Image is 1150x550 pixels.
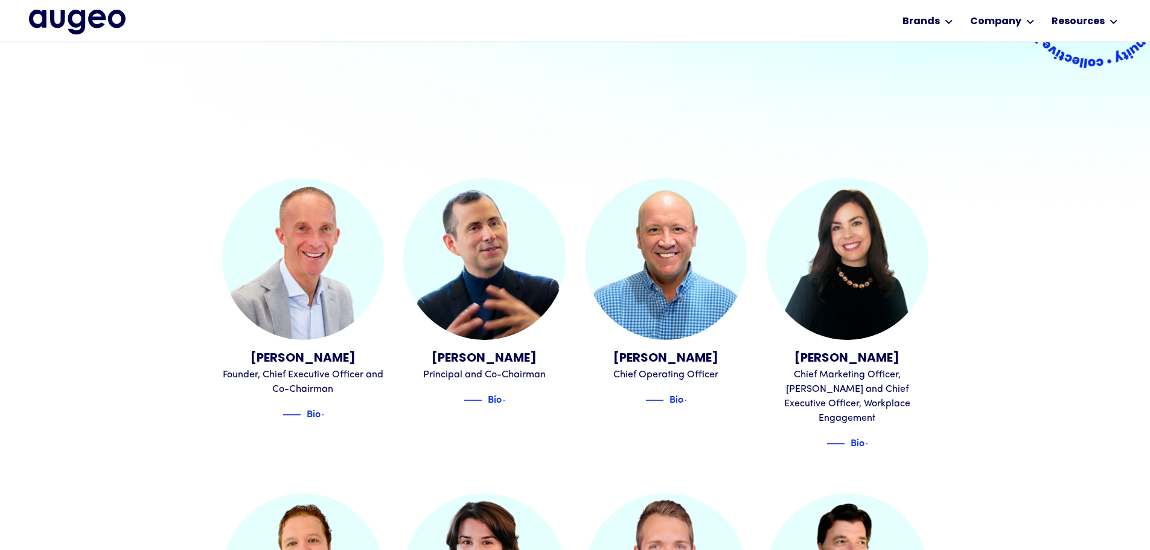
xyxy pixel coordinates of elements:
a: Juan Sabater[PERSON_NAME]Principal and Co-ChairmanBlue decorative lineBioBlue text arrow [403,178,566,407]
img: Blue decorative line [464,393,482,408]
img: Blue text arrow [866,436,884,451]
div: Company [970,14,1021,29]
a: David Kristal[PERSON_NAME]Founder, Chief Executive Officer and Co-ChairmanBlue decorative lineBio... [222,178,385,421]
img: David Kristal [222,178,385,341]
div: Chief Operating Officer [585,368,747,382]
img: Blue decorative line [826,436,845,451]
div: Bio [488,391,502,406]
div: Brands [902,14,940,29]
div: [PERSON_NAME] [403,350,566,368]
a: Erik Sorensen[PERSON_NAME]Chief Operating OfficerBlue decorative lineBioBlue text arrow [585,178,747,407]
img: Blue text arrow [322,408,340,422]
img: Blue text arrow [685,393,703,408]
img: Blue decorative line [645,393,663,408]
div: Founder, Chief Executive Officer and Co-Chairman [222,368,385,397]
img: Augeo's full logo in midnight blue. [29,10,126,34]
img: Erik Sorensen [585,178,747,341]
div: [PERSON_NAME] [585,350,747,368]
a: Juliann Gilbert[PERSON_NAME]Chief Marketing Officer, [PERSON_NAME] and Chief Executive Officer, W... [766,178,928,450]
div: Resources [1052,14,1105,29]
img: Blue text arrow [503,393,521,408]
div: Principal and Co-Chairman [403,368,566,382]
div: Bio [307,406,321,420]
img: Juliann Gilbert [766,178,928,341]
div: [PERSON_NAME] [222,350,385,368]
img: Blue decorative line [283,408,301,422]
a: home [29,10,126,34]
div: [PERSON_NAME] [766,350,928,368]
div: Bio [669,391,683,406]
img: Juan Sabater [403,178,566,341]
div: Bio [851,435,864,449]
div: Chief Marketing Officer, [PERSON_NAME] and Chief Executive Officer, Workplace Engagement [766,368,928,426]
